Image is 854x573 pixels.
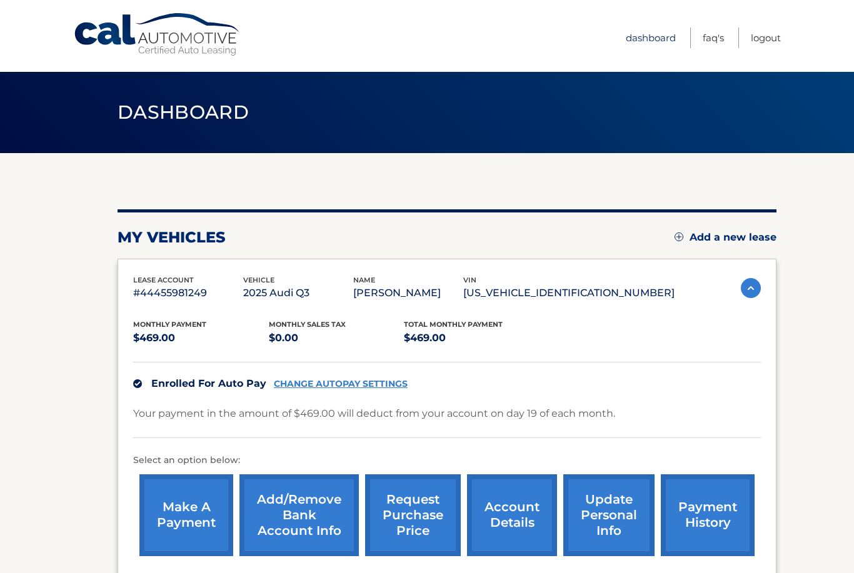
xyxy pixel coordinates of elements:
span: Dashboard [118,101,249,124]
span: Monthly Payment [133,320,206,329]
h2: my vehicles [118,228,226,247]
p: $469.00 [404,329,540,347]
a: FAQ's [703,27,724,48]
a: make a payment [139,474,233,556]
span: vehicle [243,276,274,284]
span: Monthly sales Tax [269,320,346,329]
a: Dashboard [626,27,676,48]
img: add.svg [675,232,683,241]
p: #44455981249 [133,284,243,302]
img: check.svg [133,379,142,388]
span: Total Monthly Payment [404,320,503,329]
a: Add a new lease [675,231,776,244]
a: payment history [661,474,755,556]
img: accordion-active.svg [741,278,761,298]
p: $469.00 [133,329,269,347]
span: vin [463,276,476,284]
p: Select an option below: [133,453,761,468]
a: account details [467,474,557,556]
span: lease account [133,276,194,284]
a: Add/Remove bank account info [239,474,359,556]
a: request purchase price [365,474,461,556]
a: CHANGE AUTOPAY SETTINGS [274,379,408,389]
span: name [353,276,375,284]
span: Enrolled For Auto Pay [151,377,266,389]
a: Cal Automotive [73,12,242,57]
a: update personal info [563,474,655,556]
p: Your payment in the amount of $469.00 will deduct from your account on day 19 of each month. [133,405,615,422]
p: 2025 Audi Q3 [243,284,353,302]
p: [PERSON_NAME] [353,284,463,302]
p: [US_VEHICLE_IDENTIFICATION_NUMBER] [463,284,675,302]
p: $0.00 [269,329,404,347]
a: Logout [751,27,781,48]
